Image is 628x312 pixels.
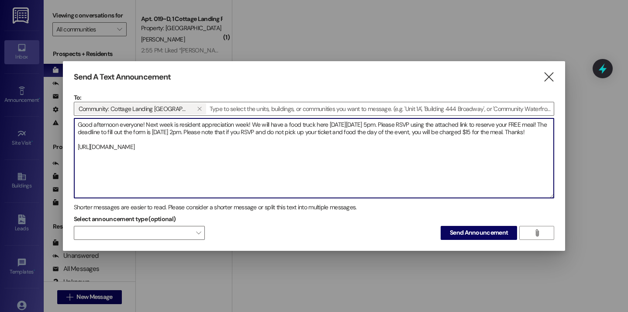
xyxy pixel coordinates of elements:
i:  [543,73,555,82]
p: To: [74,93,554,102]
button: Send Announcement [441,226,517,240]
span: Send Announcement [450,228,508,237]
div: Shorter messages are easier to read. Please consider a shorter message or split this text into mu... [74,203,554,212]
h3: Send A Text Announcement [74,72,171,82]
button: Community: Cottage Landing Lafayette [193,103,206,114]
i:  [197,105,202,112]
span: Community: Cottage Landing Lafayette [79,103,190,114]
label: Select announcement type (optional) [74,212,176,226]
textarea: Good afternoon everyone! Next week is resident appreciation week! We will have a food truck here ... [74,118,554,198]
input: Type to select the units, buildings, or communities you want to message. (e.g. 'Unit 1A', 'Buildi... [207,102,554,115]
i:  [534,229,540,236]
